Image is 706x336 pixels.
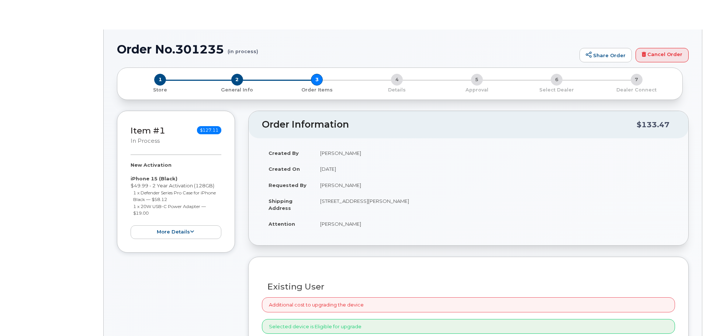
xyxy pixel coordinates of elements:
[269,150,299,156] strong: Created By
[314,193,675,216] td: [STREET_ADDRESS][PERSON_NAME]
[636,48,689,63] a: Cancel Order
[133,204,206,216] small: 1 x 20W USB-C Power Adapter — $19.00
[131,162,172,168] strong: New Activation
[131,176,177,181] strong: iPhone 15 (Black)
[154,74,166,86] span: 1
[314,216,675,232] td: [PERSON_NAME]
[269,166,300,172] strong: Created On
[637,118,669,132] div: $133.47
[133,190,216,202] small: 1 x Defender Series Pro Case for iPhone Black — $58.12
[131,225,221,239] button: more details
[131,125,165,136] a: Item #1
[262,297,675,312] div: Additional cost to upgrading the device
[197,126,221,134] span: $127.11
[126,87,194,93] p: Store
[262,319,675,334] div: Selected device is Eligible for upgrade
[123,86,197,93] a: 1 Store
[314,161,675,177] td: [DATE]
[200,87,274,93] p: General Info
[269,198,293,211] strong: Shipping Address
[131,138,160,144] small: in process
[267,282,669,291] h3: Existing User
[314,145,675,161] td: [PERSON_NAME]
[228,43,258,54] small: (in process)
[269,221,295,227] strong: Attention
[231,74,243,86] span: 2
[579,48,632,63] a: Share Order
[269,182,307,188] strong: Requested By
[117,43,576,56] h1: Order No.301235
[262,119,637,130] h2: Order Information
[131,162,221,239] div: $49.99 - 2 Year Activation (128GB)
[314,177,675,193] td: [PERSON_NAME]
[197,86,277,93] a: 2 General Info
